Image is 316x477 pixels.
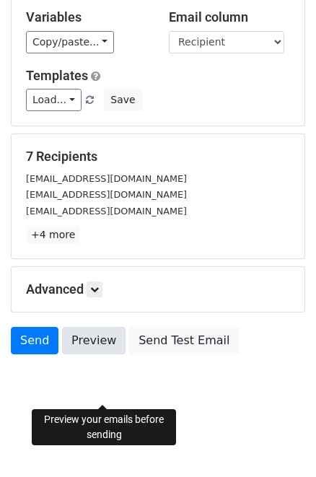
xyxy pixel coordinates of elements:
[244,408,316,477] iframe: Chat Widget
[26,226,80,244] a: +4 more
[26,31,114,53] a: Copy/paste...
[26,206,187,216] small: [EMAIL_ADDRESS][DOMAIN_NAME]
[26,173,187,184] small: [EMAIL_ADDRESS][DOMAIN_NAME]
[62,327,126,354] a: Preview
[32,409,176,445] div: Preview your emails before sending
[11,327,58,354] a: Send
[26,189,187,200] small: [EMAIL_ADDRESS][DOMAIN_NAME]
[26,9,147,25] h5: Variables
[169,9,290,25] h5: Email column
[26,149,290,165] h5: 7 Recipients
[26,68,88,83] a: Templates
[26,89,82,111] a: Load...
[26,281,290,297] h5: Advanced
[104,89,141,111] button: Save
[129,327,239,354] a: Send Test Email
